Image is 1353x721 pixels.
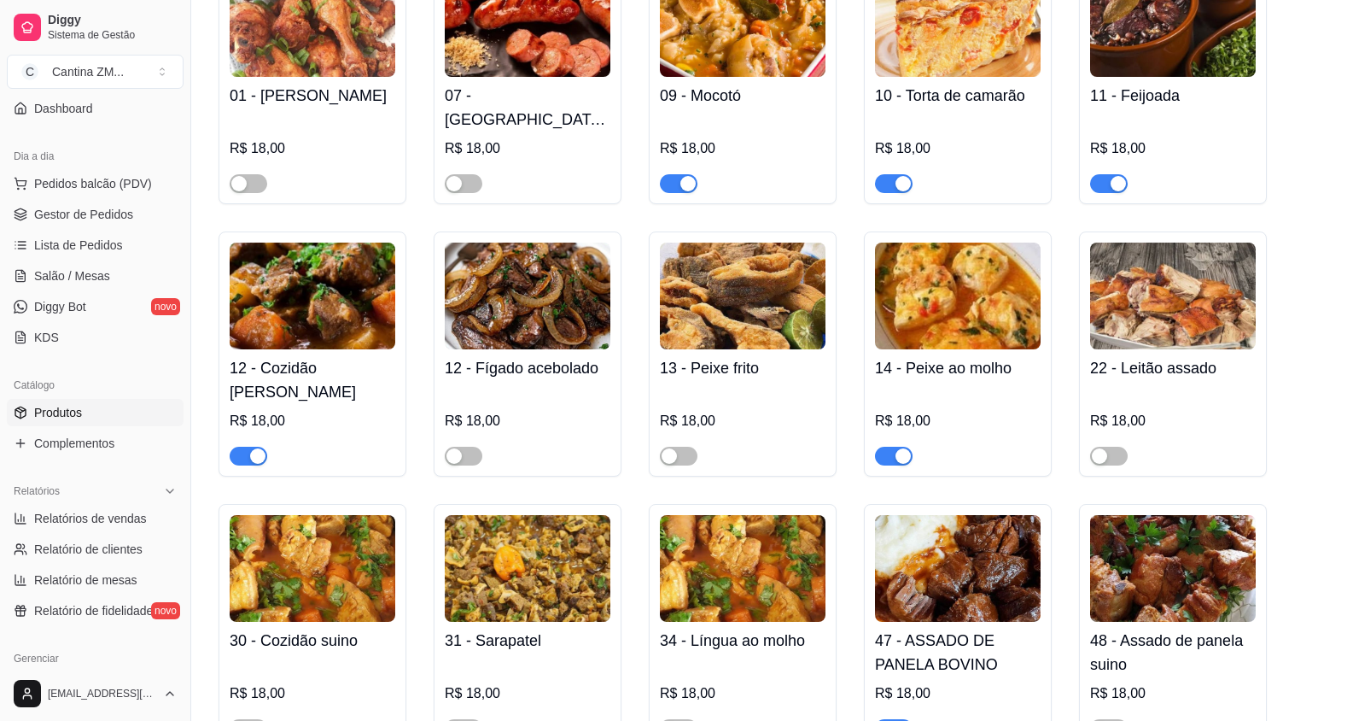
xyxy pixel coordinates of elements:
div: Gerenciar [7,645,184,672]
h4: 11 - Feijoada [1090,84,1256,108]
span: Relatório de mesas [34,572,137,589]
img: product-image [230,243,395,349]
div: R$ 18,00 [445,683,610,704]
img: product-image [875,515,1041,622]
div: R$ 18,00 [445,138,610,159]
h4: 31 - Sarapatel [445,629,610,653]
h4: 34 - Língua ao molho [660,629,825,653]
span: Salão / Mesas [34,267,110,284]
div: R$ 18,00 [1090,683,1256,704]
img: product-image [445,243,610,349]
div: Dia a dia [7,143,184,170]
img: product-image [660,515,825,622]
a: Salão / Mesas [7,262,184,290]
button: Select a team [7,55,184,89]
h4: 48 - Assado de panela suino [1090,629,1256,677]
h4: 22 - Leitão assado [1090,356,1256,380]
span: Pedidos balcão (PDV) [34,175,152,192]
a: KDS [7,324,184,351]
h4: 47 - ASSADO DE PANELA BOVINO [875,629,1041,677]
button: Pedidos balcão (PDV) [7,170,184,197]
a: Relatório de mesas [7,566,184,594]
h4: 10 - Torta de camarão [875,84,1041,108]
span: Lista de Pedidos [34,237,123,254]
a: DiggySistema de Gestão [7,7,184,48]
div: R$ 18,00 [660,411,825,431]
span: [EMAIL_ADDRESS][DOMAIN_NAME] [48,687,156,700]
span: Diggy Bot [34,298,86,315]
span: Dashboard [34,100,93,117]
h4: 12 - Fígado acebolado [445,356,610,380]
img: product-image [1090,243,1256,349]
h4: 01 - [PERSON_NAME] [230,84,395,108]
div: R$ 18,00 [1090,138,1256,159]
h4: 13 - Peixe frito [660,356,825,380]
div: Cantina ZM ... [52,63,124,80]
div: R$ 18,00 [445,411,610,431]
span: Diggy [48,13,177,28]
a: Produtos [7,399,184,426]
span: Relatório de fidelidade [34,602,153,619]
span: KDS [34,329,59,346]
span: Produtos [34,404,82,421]
a: Dashboard [7,95,184,122]
h4: 14 - Peixe ao molho [875,356,1041,380]
div: R$ 18,00 [1090,411,1256,431]
a: Relatório de fidelidadenovo [7,597,184,624]
h4: 09 - Mocotó [660,84,825,108]
img: product-image [445,515,610,622]
img: product-image [660,243,825,349]
a: Diggy Botnovo [7,293,184,320]
a: Lista de Pedidos [7,232,184,259]
span: Relatório de clientes [34,541,143,558]
span: Complementos [34,435,114,452]
div: R$ 18,00 [230,411,395,431]
a: Relatórios de vendas [7,505,184,532]
div: R$ 18,00 [230,683,395,704]
div: R$ 18,00 [230,138,395,159]
h4: 07 - [GEOGRAPHIC_DATA] assada [445,84,610,132]
a: Gestor de Pedidos [7,201,184,228]
div: R$ 18,00 [660,683,825,704]
img: product-image [230,515,395,622]
div: R$ 18,00 [875,411,1041,431]
span: Relatórios de vendas [34,510,147,527]
span: Sistema de Gestão [48,28,177,42]
img: product-image [1090,515,1256,622]
h4: 12 - Cozidão [PERSON_NAME] [230,356,395,404]
span: Relatórios [14,484,60,498]
div: R$ 18,00 [875,138,1041,159]
h4: 30 - Cozidão suino [230,629,395,653]
img: product-image [875,243,1041,349]
button: [EMAIL_ADDRESS][DOMAIN_NAME] [7,673,184,714]
span: Gestor de Pedidos [34,206,133,223]
div: R$ 18,00 [660,138,825,159]
a: Relatório de clientes [7,536,184,563]
span: C [21,63,38,80]
div: R$ 18,00 [875,683,1041,704]
div: Catálogo [7,372,184,399]
a: Complementos [7,430,184,457]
